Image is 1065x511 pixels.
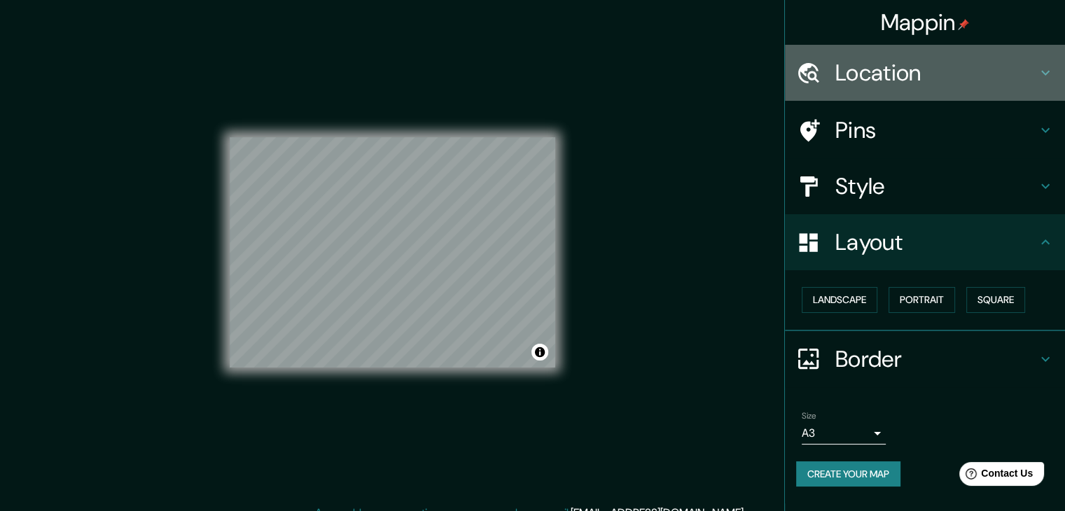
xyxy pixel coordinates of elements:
h4: Border [835,345,1037,373]
iframe: Help widget launcher [940,456,1050,496]
div: Layout [785,214,1065,270]
h4: Style [835,172,1037,200]
div: A3 [802,422,886,444]
img: pin-icon.png [958,19,969,30]
button: Landscape [802,287,877,313]
h4: Layout [835,228,1037,256]
h4: Mappin [881,8,970,36]
button: Create your map [796,461,900,487]
div: Pins [785,102,1065,158]
button: Portrait [889,287,955,313]
h4: Pins [835,116,1037,144]
div: Location [785,45,1065,101]
div: Style [785,158,1065,214]
button: Square [966,287,1025,313]
canvas: Map [230,137,555,367]
div: Border [785,331,1065,387]
h4: Location [835,59,1037,87]
button: Toggle attribution [531,344,548,360]
label: Size [802,409,816,421]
